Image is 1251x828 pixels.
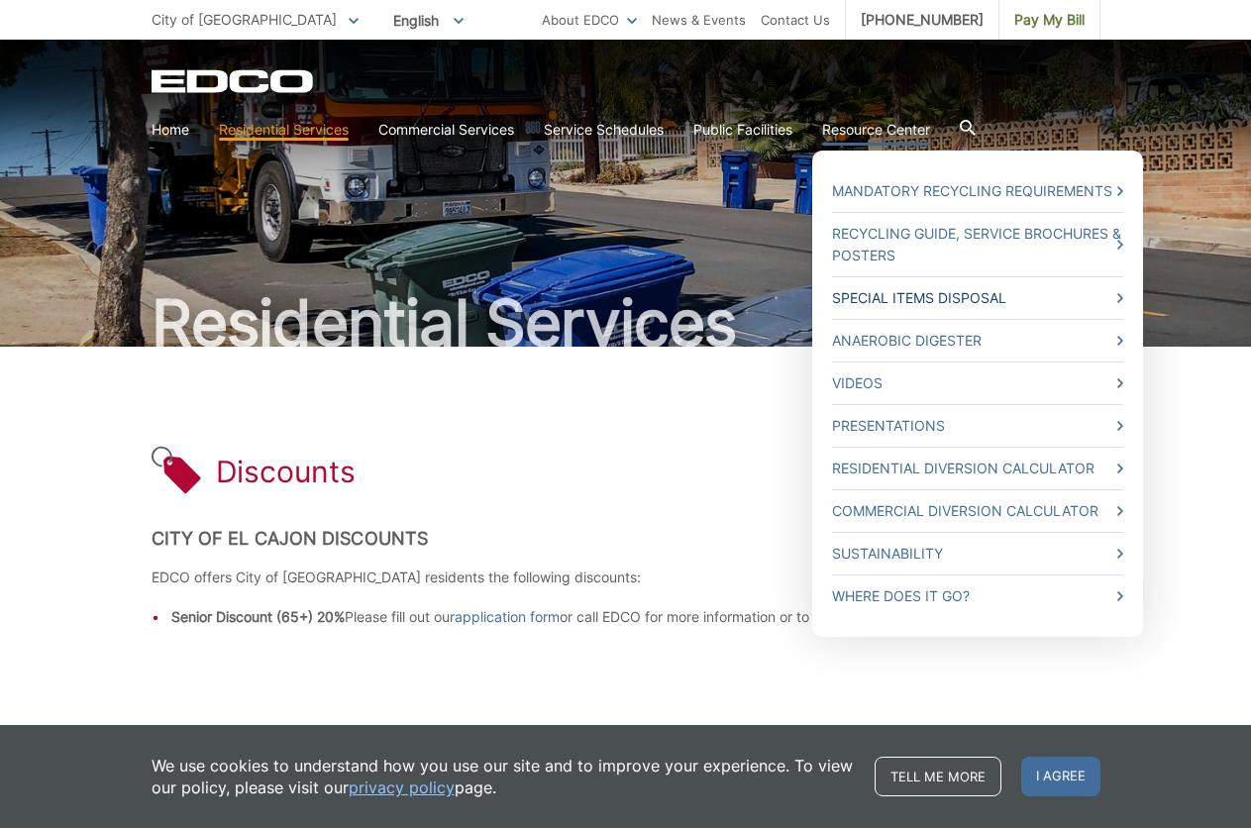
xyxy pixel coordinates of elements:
[152,567,1100,588] p: EDCO offers City of [GEOGRAPHIC_DATA] residents the following discounts:
[832,500,1123,522] a: Commercial Diversion Calculator
[349,776,455,798] a: privacy policy
[832,180,1123,202] a: Mandatory Recycling Requirements
[875,757,1001,796] a: Tell me more
[832,287,1123,309] a: Special Items Disposal
[544,119,664,141] a: Service Schedules
[761,9,830,31] a: Contact Us
[455,606,560,628] a: application form
[171,606,1100,628] li: Please fill out our or call EDCO for more information or to apply for this discount.
[216,454,356,489] h1: Discounts
[832,543,1123,565] a: Sustainability
[832,372,1123,394] a: Videos
[822,119,930,141] a: Resource Center
[219,119,349,141] a: Residential Services
[378,119,514,141] a: Commercial Services
[152,11,337,28] span: City of [GEOGRAPHIC_DATA]
[652,9,746,31] a: News & Events
[152,119,189,141] a: Home
[171,608,345,625] strong: Senior Discount (65+) 20%
[693,119,792,141] a: Public Facilities
[832,458,1123,479] a: Residential Diversion Calculator
[832,585,1123,607] a: Where Does it Go?
[152,291,1100,355] h2: Residential Services
[152,755,855,798] p: We use cookies to understand how you use our site and to improve your experience. To view our pol...
[378,4,478,37] span: English
[832,223,1123,266] a: Recycling Guide, Service Brochures & Posters
[832,415,1123,437] a: Presentations
[1021,757,1100,796] span: I agree
[152,69,316,93] a: EDCD logo. Return to the homepage.
[832,330,1123,352] a: Anaerobic Digester
[542,9,637,31] a: About EDCO
[1014,9,1085,31] span: Pay My Bill
[152,528,1100,550] h2: City of El Cajon Discounts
